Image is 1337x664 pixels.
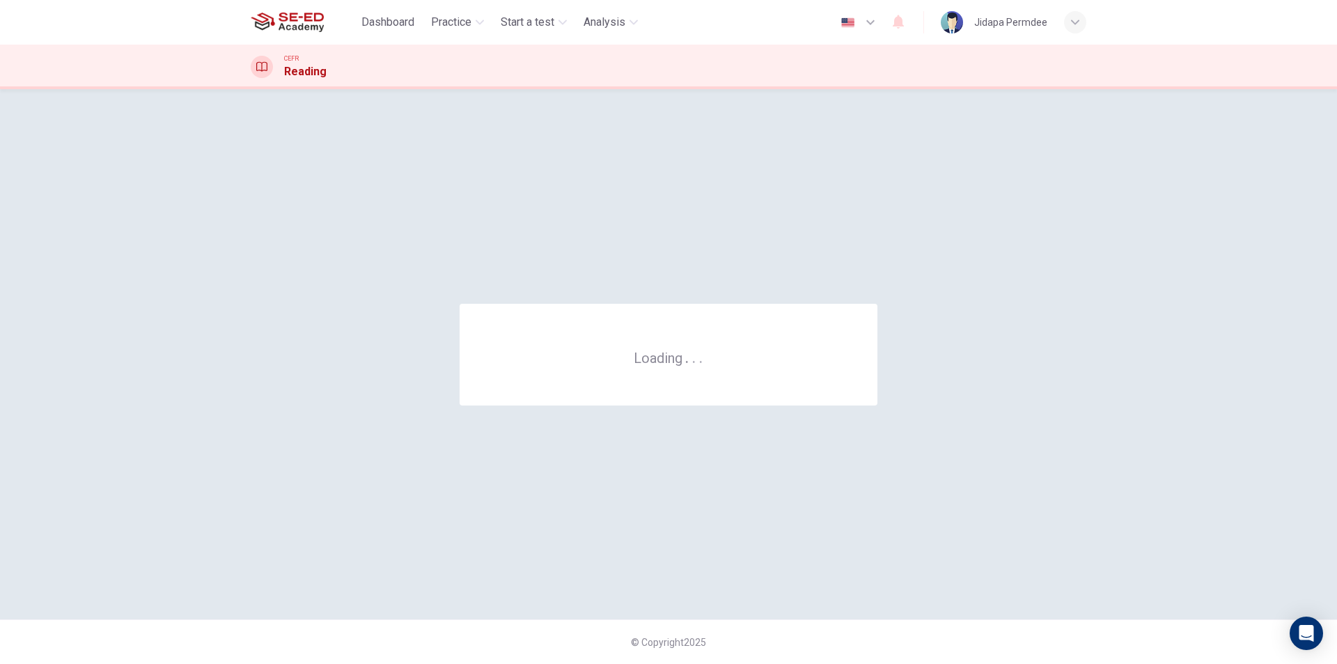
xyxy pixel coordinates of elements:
span: CEFR [284,54,299,63]
span: Practice [431,14,471,31]
div: Open Intercom Messenger [1290,617,1323,650]
a: SE-ED Academy logo [251,8,356,36]
h6: . [698,345,703,368]
span: Analysis [584,14,625,31]
h1: Reading [284,63,327,80]
button: Dashboard [356,10,420,35]
button: Start a test [495,10,572,35]
h6: Loading [634,348,703,366]
div: Jidapa Permdee [974,14,1047,31]
button: Practice [425,10,490,35]
button: Analysis [578,10,643,35]
img: en [839,17,857,28]
h6: . [691,345,696,368]
h6: . [685,345,689,368]
span: © Copyright 2025 [631,637,706,648]
span: Dashboard [361,14,414,31]
img: Profile picture [941,11,963,33]
img: SE-ED Academy logo [251,8,324,36]
span: Start a test [501,14,554,31]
